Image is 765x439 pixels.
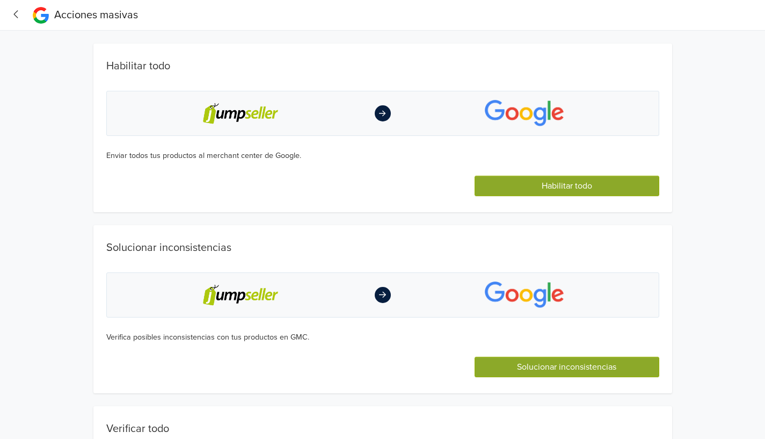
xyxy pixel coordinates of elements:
button: Habilitar todo [475,176,659,196]
div: Enviar todos tus productos al merchant center de Google. [106,150,659,162]
button: Solucionar inconsistencias [475,357,659,377]
h1: Solucionar inconsistencias [106,241,659,254]
img: app-logo [485,100,564,127]
img: jumpseller-logo [202,282,279,308]
span: Acciones masivas [54,9,138,21]
div: Verifica posibles inconsistencias con tus productos en GMC. [106,332,659,343]
h1: Habilitar todo [106,60,659,73]
h1: Verificar todo [106,422,659,435]
img: app-logo [485,282,564,308]
img: jumpseller-logo [202,100,279,127]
